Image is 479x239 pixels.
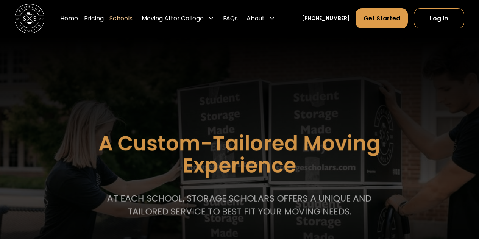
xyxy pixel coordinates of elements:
div: Moving After College [142,14,204,23]
img: Storage Scholars main logo [15,4,44,33]
div: About [243,8,278,29]
p: At each school, storage scholars offers a unique and tailored service to best fit your Moving needs. [105,192,374,218]
a: Get Started [356,8,408,28]
a: Pricing [84,8,104,29]
a: Home [60,8,78,29]
a: Log In [414,8,464,28]
a: FAQs [223,8,238,29]
div: About [247,14,265,23]
a: Schools [109,8,133,29]
a: [PHONE_NUMBER] [302,15,350,23]
div: Moving After College [139,8,217,29]
h1: A Custom-Tailored Moving Experience [62,132,417,177]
